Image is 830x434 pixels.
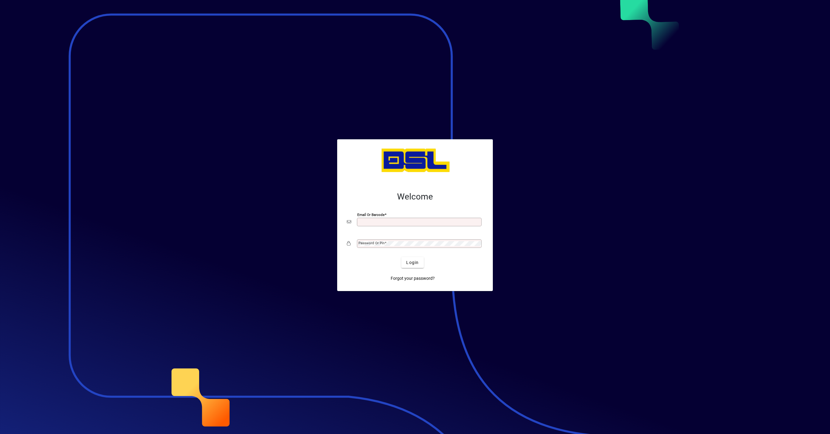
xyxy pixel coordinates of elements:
span: Forgot your password? [391,275,435,282]
mat-label: Password or Pin [358,241,385,245]
mat-label: Email or Barcode [357,213,385,217]
a: Forgot your password? [388,273,437,284]
button: Login [401,257,424,268]
span: Login [406,259,419,266]
h2: Welcome [347,192,483,202]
